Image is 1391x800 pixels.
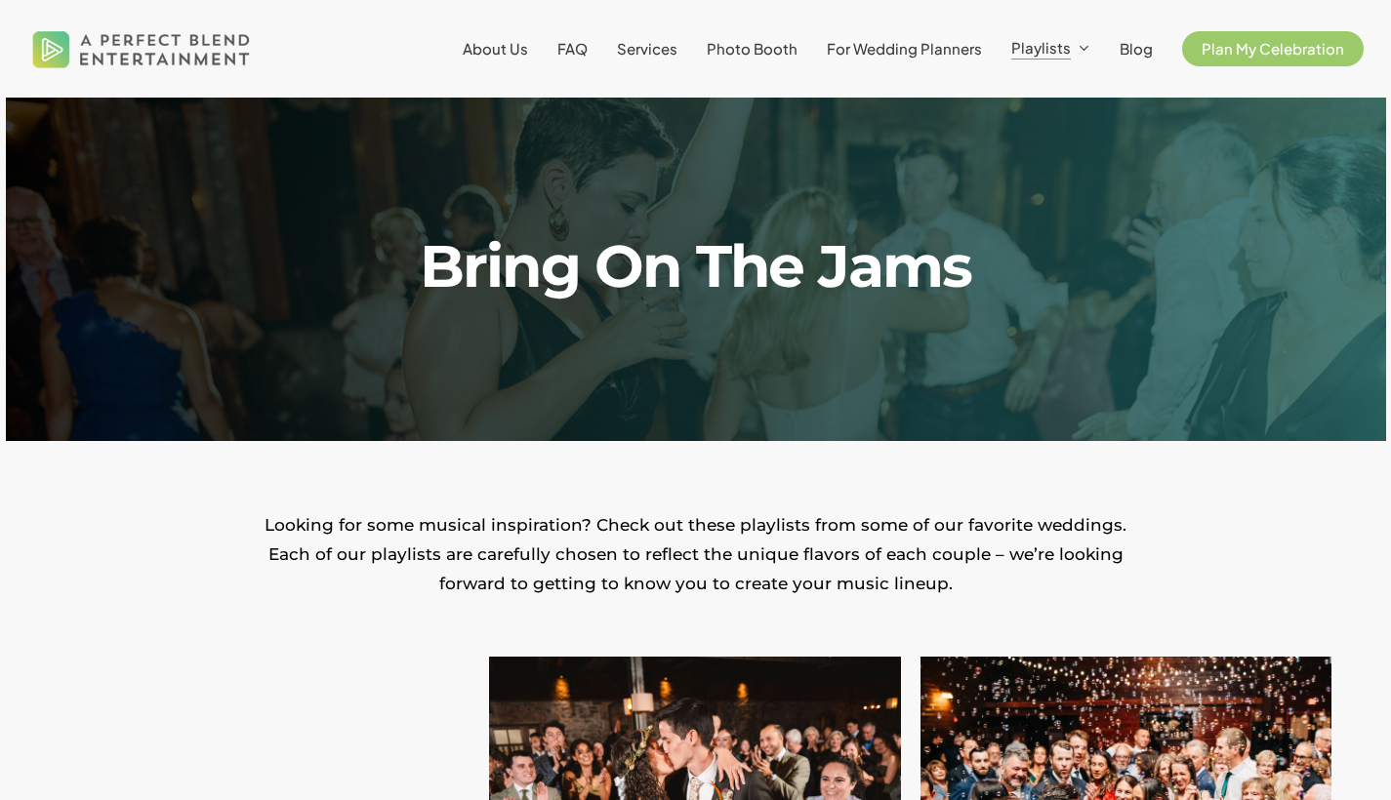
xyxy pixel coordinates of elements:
[617,41,677,57] a: Services
[707,41,798,57] a: Photo Booth
[557,41,588,57] a: FAQ
[27,14,256,84] img: A Perfect Blend Entertainment
[1120,41,1153,57] a: Blog
[1011,40,1090,58] a: Playlists
[463,39,528,58] span: About Us
[279,237,1112,296] h1: Bring On The Jams
[557,39,588,58] span: FAQ
[827,39,982,58] span: For Wedding Planners
[707,39,798,58] span: Photo Booth
[257,510,1135,598] p: Looking for some musical inspiration? Check out these playlists from some of our favorite wedding...
[827,41,982,57] a: For Wedding Planners
[1011,38,1071,57] span: Playlists
[463,41,528,57] a: About Us
[1202,39,1344,58] span: Plan My Celebration
[1182,41,1364,57] a: Plan My Celebration
[1120,39,1153,58] span: Blog
[617,39,677,58] span: Services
